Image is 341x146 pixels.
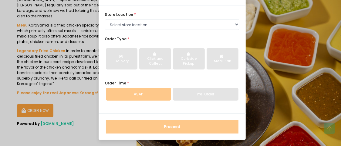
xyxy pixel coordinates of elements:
[105,12,133,17] span: store location
[139,48,171,69] button: Click and Collect
[173,48,205,69] button: Curbside Pickup
[106,120,238,134] button: Proceed
[143,56,167,66] div: Click and Collect
[106,48,138,69] button: Delivery
[110,59,134,64] div: Delivery
[211,59,235,64] div: Meal Plan
[207,48,238,69] button: Meal Plan
[177,56,201,66] div: Curbside Pickup
[105,36,127,41] span: Order Type
[105,80,127,86] span: Order Time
